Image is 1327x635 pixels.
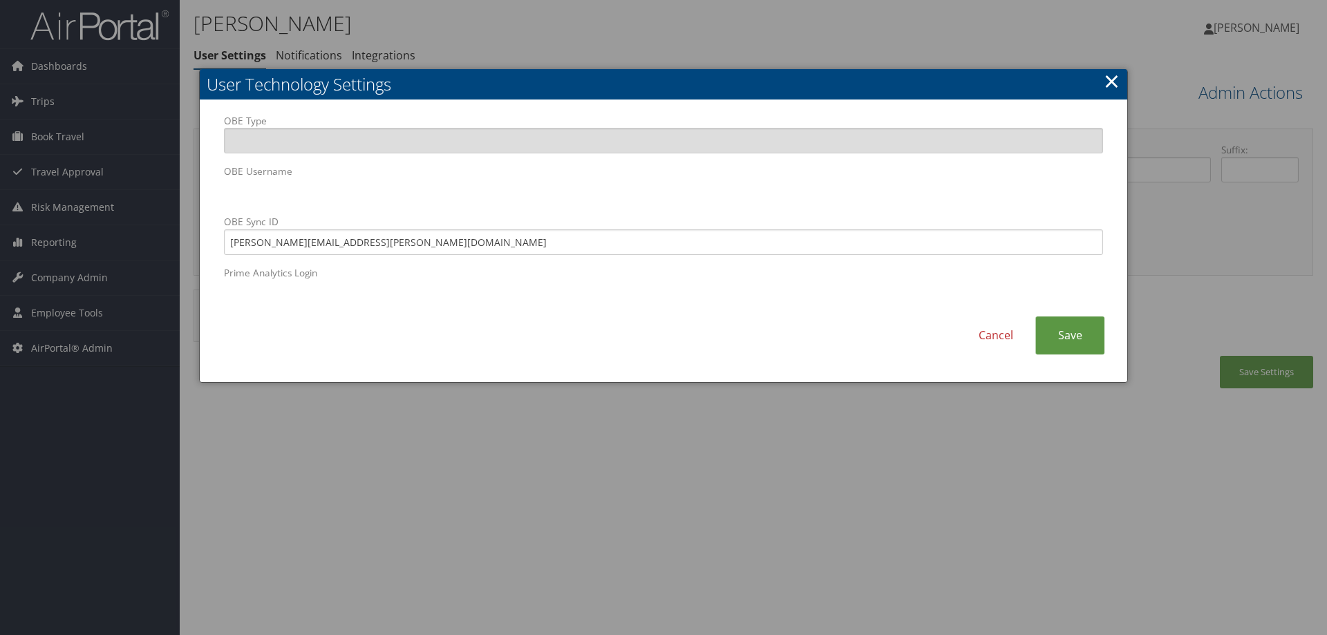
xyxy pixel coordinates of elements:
label: OBE Type [224,114,1103,153]
a: Save [1035,316,1104,354]
h2: User Technology Settings [200,69,1127,99]
a: Cancel [957,316,1035,354]
label: OBE Username [224,164,1103,204]
a: Close [1104,67,1120,95]
input: OBE Type [224,128,1103,153]
label: OBE Sync ID [224,215,1103,254]
label: Prime Analytics Login [224,266,1103,305]
input: OBE Sync ID [224,229,1103,255]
